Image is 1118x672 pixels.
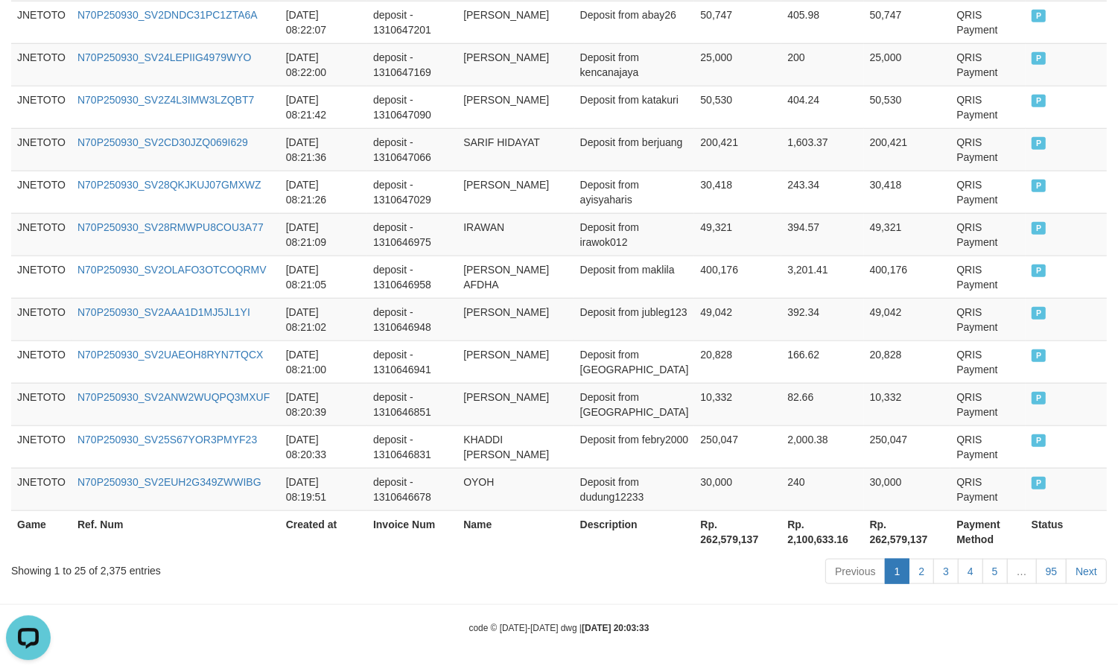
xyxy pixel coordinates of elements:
td: deposit - 1310647029 [367,171,457,213]
td: 49,042 [864,298,951,340]
td: Deposit from ayisyaharis [574,171,695,213]
td: SARIF HIDAYAT [457,128,574,171]
span: PAID [1032,137,1046,150]
span: PAID [1032,222,1046,235]
small: code © [DATE]-[DATE] dwg | [469,623,649,633]
span: PAID [1032,392,1046,405]
td: QRIS Payment [950,1,1025,43]
td: 405.98 [781,1,863,43]
td: deposit - 1310647090 [367,86,457,128]
td: 50,530 [694,86,781,128]
td: deposit - 1310646948 [367,298,457,340]
td: 82.66 [781,383,863,425]
a: N70P250930_SV2UAEOH8RYN7TQCX [77,349,264,361]
a: 5 [982,559,1008,584]
a: Previous [825,559,885,584]
td: QRIS Payment [950,340,1025,383]
span: PAID [1032,434,1046,447]
td: [PERSON_NAME] AFDHA [457,256,574,298]
a: N70P250930_SV2ANW2WUQPQ3MXUF [77,391,270,403]
td: 20,828 [694,340,781,383]
td: QRIS Payment [950,43,1025,86]
span: PAID [1032,307,1046,320]
td: JNETOTO [11,298,72,340]
td: 49,321 [864,213,951,256]
td: 400,176 [864,256,951,298]
td: [PERSON_NAME] [457,383,574,425]
td: JNETOTO [11,383,72,425]
td: [DATE] 08:20:33 [280,425,367,468]
td: 25,000 [864,43,951,86]
td: [DATE] 08:22:00 [280,43,367,86]
td: [DATE] 08:20:39 [280,383,367,425]
td: [DATE] 08:21:42 [280,86,367,128]
td: JNETOTO [11,425,72,468]
td: Deposit from dudung12233 [574,468,695,510]
td: 400,176 [694,256,781,298]
td: 392.34 [781,298,863,340]
td: 10,332 [864,383,951,425]
td: Deposit from febry2000 [574,425,695,468]
td: 3,201.41 [781,256,863,298]
td: 30,000 [694,468,781,510]
th: Rp. 262,579,137 [694,510,781,553]
td: 250,047 [864,425,951,468]
td: [DATE] 08:21:05 [280,256,367,298]
td: deposit - 1310646941 [367,340,457,383]
td: Deposit from abay26 [574,1,695,43]
th: Name [457,510,574,553]
td: deposit - 1310646678 [367,468,457,510]
td: [PERSON_NAME] [457,171,574,213]
td: QRIS Payment [950,171,1025,213]
td: 2,000.38 [781,425,863,468]
a: 4 [958,559,983,584]
th: Description [574,510,695,553]
th: Rp. 262,579,137 [864,510,951,553]
td: QRIS Payment [950,213,1025,256]
td: [PERSON_NAME] [457,43,574,86]
td: deposit - 1310646958 [367,256,457,298]
td: 200,421 [864,128,951,171]
td: 250,047 [694,425,781,468]
td: QRIS Payment [950,425,1025,468]
td: 25,000 [694,43,781,86]
span: PAID [1032,95,1046,107]
span: PAID [1032,180,1046,192]
td: [PERSON_NAME] [457,340,574,383]
td: 1,603.37 [781,128,863,171]
td: QRIS Payment [950,468,1025,510]
a: 2 [909,559,934,584]
td: 50,747 [864,1,951,43]
td: 404.24 [781,86,863,128]
td: deposit - 1310646831 [367,425,457,468]
td: [DATE] 08:22:07 [280,1,367,43]
a: N70P250930_SV25S67YOR3PMYF23 [77,434,257,446]
td: KHADDI [PERSON_NAME] [457,425,574,468]
td: Deposit from maklila [574,256,695,298]
td: [PERSON_NAME] [457,298,574,340]
td: 30,418 [694,171,781,213]
td: Deposit from irawok012 [574,213,695,256]
a: N70P250930_SV2DNDC31PC1ZTA6A [77,9,258,21]
td: 243.34 [781,171,863,213]
span: PAID [1032,349,1046,362]
span: PAID [1032,10,1046,22]
td: [DATE] 08:21:00 [280,340,367,383]
span: PAID [1032,264,1046,277]
span: PAID [1032,477,1046,489]
th: Game [11,510,72,553]
td: [PERSON_NAME] [457,86,574,128]
td: Deposit from berjuang [574,128,695,171]
td: deposit - 1310646975 [367,213,457,256]
td: JNETOTO [11,340,72,383]
td: 30,418 [864,171,951,213]
span: PAID [1032,52,1046,65]
td: 200,421 [694,128,781,171]
th: Payment Method [950,510,1025,553]
td: JNETOTO [11,86,72,128]
td: [DATE] 08:21:36 [280,128,367,171]
td: QRIS Payment [950,298,1025,340]
td: deposit - 1310646851 [367,383,457,425]
a: N70P250930_SV2Z4L3IMW3LZQBT7 [77,94,254,106]
td: QRIS Payment [950,383,1025,425]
